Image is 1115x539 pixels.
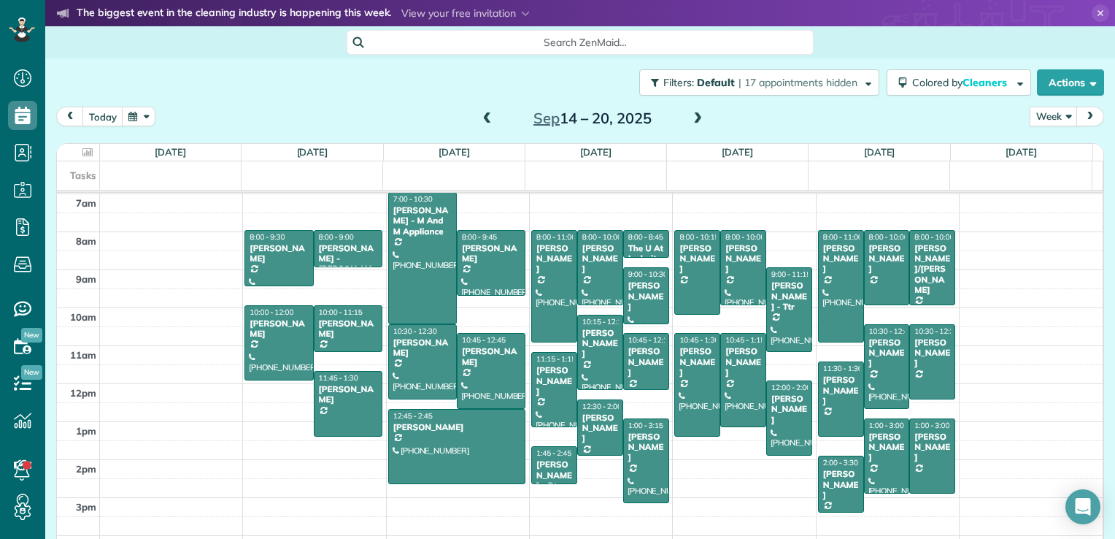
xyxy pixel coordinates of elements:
[70,387,96,399] span: 12pm
[822,375,860,406] div: [PERSON_NAME]
[393,411,433,421] span: 12:45 - 2:45
[582,328,619,359] div: [PERSON_NAME]
[21,328,42,343] span: New
[822,469,860,500] div: [PERSON_NAME]
[249,318,309,340] div: [PERSON_NAME]
[76,273,96,285] span: 9am
[76,463,96,475] span: 2pm
[628,269,668,279] span: 9:00 - 10:30
[318,318,378,340] div: [PERSON_NAME]
[393,337,452,359] div: [PERSON_NAME]
[914,243,951,296] div: [PERSON_NAME]/[PERSON_NAME]
[771,280,808,312] div: [PERSON_NAME] - Ttr
[1065,489,1100,524] div: Open Intercom Messenger
[869,421,904,430] span: 1:00 - 3:00
[914,326,958,336] span: 10:30 - 12:30
[76,425,96,437] span: 1pm
[725,232,765,242] span: 8:00 - 10:00
[319,307,363,317] span: 10:00 - 11:15
[628,243,665,264] div: The U At Ledroit
[1076,107,1104,126] button: next
[155,146,186,158] a: [DATE]
[962,76,1009,89] span: Cleaners
[70,311,96,323] span: 10am
[822,243,860,275] div: [PERSON_NAME]
[914,432,951,463] div: [PERSON_NAME]
[76,235,96,247] span: 8am
[393,422,521,432] div: [PERSON_NAME]
[628,335,672,345] span: 10:45 - 12:15
[868,243,906,275] div: [PERSON_NAME]
[393,205,452,237] div: [PERSON_NAME] - M And M Appliance
[628,432,665,463] div: [PERSON_NAME]
[868,432,906,463] div: [PERSON_NAME]
[725,335,765,345] span: 10:45 - 1:15
[21,365,42,380] span: New
[582,413,619,444] div: [PERSON_NAME]
[319,232,354,242] span: 8:00 - 9:00
[823,232,863,242] span: 8:00 - 11:00
[77,6,391,22] strong: The biggest event in the cleaning industry is happening this week.
[679,335,719,345] span: 10:45 - 1:30
[722,146,753,158] a: [DATE]
[582,232,622,242] span: 8:00 - 10:00
[462,232,497,242] span: 8:00 - 9:45
[725,346,762,378] div: [PERSON_NAME]
[914,232,954,242] span: 8:00 - 10:00
[582,402,622,411] span: 12:30 - 2:00
[914,337,951,369] div: [PERSON_NAME]
[639,69,879,96] button: Filters: Default | 17 appointments hidden
[393,194,433,204] span: 7:00 - 10:30
[679,243,716,275] div: [PERSON_NAME]
[318,384,378,405] div: [PERSON_NAME]
[249,243,309,264] div: [PERSON_NAME]
[461,243,521,264] div: [PERSON_NAME]
[250,232,285,242] span: 8:00 - 9:30
[869,232,908,242] span: 8:00 - 10:00
[679,232,719,242] span: 8:00 - 10:15
[501,110,684,126] h2: 14 – 20, 2025
[319,373,358,383] span: 11:45 - 1:30
[912,76,1012,89] span: Colored by
[536,232,576,242] span: 8:00 - 11:00
[536,243,573,275] div: [PERSON_NAME]
[771,394,808,425] div: [PERSON_NAME]
[439,146,470,158] a: [DATE]
[56,107,84,126] button: prev
[823,364,863,373] span: 11:30 - 1:30
[250,307,293,317] span: 10:00 - 12:00
[914,421,949,430] span: 1:00 - 3:00
[582,243,619,275] div: [PERSON_NAME]
[628,346,665,378] div: [PERSON_NAME]
[868,337,906,369] div: [PERSON_NAME]
[536,365,573,397] div: [PERSON_NAME]
[70,349,96,361] span: 11am
[297,146,328,158] a: [DATE]
[70,169,96,181] span: Tasks
[1030,107,1078,126] button: Week
[864,146,895,158] a: [DATE]
[76,501,96,513] span: 3pm
[76,197,96,209] span: 7am
[461,346,521,367] div: [PERSON_NAME]
[887,69,1031,96] button: Colored byCleaners
[697,76,736,89] span: Default
[632,69,879,96] a: Filters: Default | 17 appointments hidden
[533,109,560,127] span: Sep
[536,459,573,502] div: [PERSON_NAME] - Btn Systems
[771,383,811,392] span: 12:00 - 2:00
[628,232,663,242] span: 8:00 - 8:45
[663,76,694,89] span: Filters:
[582,317,626,326] span: 10:15 - 12:15
[771,269,811,279] span: 9:00 - 11:15
[679,346,716,378] div: [PERSON_NAME]
[462,335,506,345] span: 10:45 - 12:45
[1037,69,1104,96] button: Actions
[82,107,123,126] button: today
[318,243,378,286] div: [PERSON_NAME] - [PERSON_NAME]
[393,326,437,336] span: 10:30 - 12:30
[628,421,663,430] span: 1:00 - 3:15
[536,354,576,364] span: 11:15 - 1:15
[823,458,858,467] span: 2:00 - 3:30
[536,448,571,458] span: 1:45 - 2:45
